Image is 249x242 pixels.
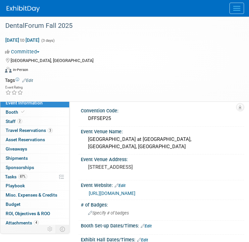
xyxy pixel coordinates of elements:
div: In-Person [13,67,28,72]
img: Format-Inperson.png [5,67,12,72]
a: Edit [115,183,125,188]
a: [URL][DOMAIN_NAME] [89,191,135,196]
span: [GEOGRAPHIC_DATA], [GEOGRAPHIC_DATA] [11,58,93,63]
span: Specify # of badges [88,211,129,215]
span: 87% [18,174,27,179]
a: Misc. Expenses & Credits [0,191,69,200]
a: Travel Reservations3 [0,126,69,135]
a: Asset Reservations [0,135,69,144]
span: Playbook [6,183,25,188]
div: Event Format [5,66,236,76]
span: Misc. Expenses & Credits [6,192,57,198]
div: Event Website: [81,180,244,189]
div: DentalForum Fall 2025 [3,20,236,32]
span: ROI, Objectives & ROO [6,211,50,216]
span: [DATE] [DATE] [5,37,40,43]
a: Budget [0,200,69,209]
span: Tasks [5,174,27,179]
a: Booth [0,108,69,117]
span: (3 days) [41,38,55,43]
a: Tasks87% [0,172,69,181]
div: Event Rating [5,86,23,89]
a: ROI, Objectives & ROO [0,209,69,218]
div: Convention Code: [81,106,244,114]
a: Giveaways [0,145,69,153]
span: Giveaways [6,146,27,151]
span: 3 [48,128,53,133]
td: Toggle Event Tabs [56,225,70,233]
i: Booth reservation complete [21,110,25,114]
a: Edit [141,224,152,228]
td: Personalize Event Tab Strip [44,225,56,233]
button: Menu [229,3,244,14]
a: Sponsorships [0,163,69,172]
span: Attachments [6,220,39,225]
a: Attachments4 [0,218,69,227]
span: Sponsorships [6,165,34,170]
span: Travel Reservations [6,128,53,133]
div: Event Venue Name: [81,127,244,135]
pre: [STREET_ADDRESS] [88,164,237,170]
button: Committed [5,48,42,55]
a: Playbook [0,181,69,190]
div: Booth Set-up Dates/Times: [81,221,244,229]
span: Shipments [6,155,28,161]
span: 2 [17,119,22,124]
div: [GEOGRAPHIC_DATA] at [GEOGRAPHIC_DATA], [GEOGRAPHIC_DATA], [GEOGRAPHIC_DATA] [86,134,239,152]
a: Staff2 [0,117,69,126]
span: Event Information [6,100,43,105]
a: Shipments [0,154,69,163]
img: ExhibitDay [7,6,40,12]
div: Event Venue Address: [81,154,244,163]
td: Tags [5,77,33,84]
span: Budget [6,202,21,207]
a: Edit [22,78,33,83]
a: Event Information [0,98,69,107]
span: 4 [34,220,39,225]
span: to [19,37,25,43]
div: # of Badges: [81,200,244,208]
div: DFFSEP25 [86,113,239,124]
span: Booth [6,109,26,115]
span: Asset Reservations [6,137,45,142]
span: Staff [6,119,22,124]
